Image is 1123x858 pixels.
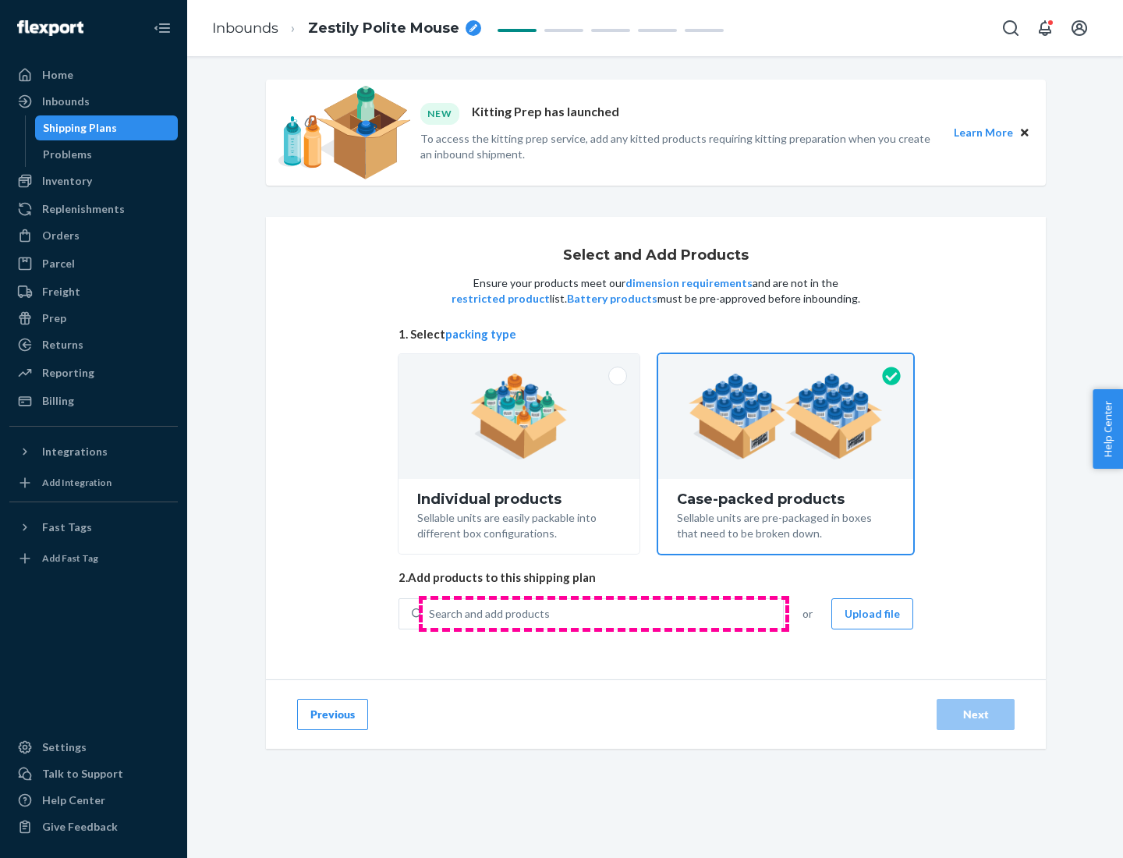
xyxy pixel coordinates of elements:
[42,792,105,808] div: Help Center
[995,12,1026,44] button: Open Search Box
[950,707,1001,722] div: Next
[42,310,66,326] div: Prep
[452,291,550,307] button: restricted product
[420,103,459,124] div: NEW
[17,20,83,36] img: Flexport logo
[147,12,178,44] button: Close Navigation
[9,89,178,114] a: Inbounds
[9,546,178,571] a: Add Fast Tag
[9,735,178,760] a: Settings
[689,374,883,459] img: case-pack.59cecea509d18c883b923b81aeac6d0b.png
[308,19,459,39] span: Zestily Polite Mouse
[212,19,278,37] a: Inbounds
[470,374,568,459] img: individual-pack.facf35554cb0f1810c75b2bd6df2d64e.png
[563,248,749,264] h1: Select and Add Products
[9,332,178,357] a: Returns
[297,699,368,730] button: Previous
[9,168,178,193] a: Inventory
[450,275,862,307] p: Ensure your products meet our and are not in the list. must be pre-approved before inbounding.
[399,326,913,342] span: 1. Select
[42,94,90,109] div: Inbounds
[42,173,92,189] div: Inventory
[567,291,657,307] button: Battery products
[802,606,813,622] span: or
[9,761,178,786] a: Talk to Support
[677,491,895,507] div: Case-packed products
[42,519,92,535] div: Fast Tags
[9,360,178,385] a: Reporting
[420,131,940,162] p: To access the kitting prep service, add any kitted products requiring kitting preparation when yo...
[42,766,123,782] div: Talk to Support
[42,819,118,835] div: Give Feedback
[42,476,112,489] div: Add Integration
[42,284,80,300] div: Freight
[9,515,178,540] button: Fast Tags
[43,147,92,162] div: Problems
[9,306,178,331] a: Prep
[429,606,550,622] div: Search and add products
[35,115,179,140] a: Shipping Plans
[937,699,1015,730] button: Next
[35,142,179,167] a: Problems
[9,439,178,464] button: Integrations
[9,251,178,276] a: Parcel
[9,279,178,304] a: Freight
[472,103,619,124] p: Kitting Prep has launched
[42,228,80,243] div: Orders
[1016,124,1033,141] button: Close
[445,326,516,342] button: packing type
[9,814,178,839] button: Give Feedback
[9,470,178,495] a: Add Integration
[9,388,178,413] a: Billing
[42,256,75,271] div: Parcel
[625,275,753,291] button: dimension requirements
[200,5,494,51] ol: breadcrumbs
[954,124,1013,141] button: Learn More
[9,223,178,248] a: Orders
[43,120,117,136] div: Shipping Plans
[42,551,98,565] div: Add Fast Tag
[1093,389,1123,469] button: Help Center
[42,67,73,83] div: Home
[9,197,178,222] a: Replenishments
[1064,12,1095,44] button: Open account menu
[9,62,178,87] a: Home
[42,201,125,217] div: Replenishments
[417,507,621,541] div: Sellable units are easily packable into different box configurations.
[417,491,621,507] div: Individual products
[42,393,74,409] div: Billing
[399,569,913,586] span: 2. Add products to this shipping plan
[42,739,87,755] div: Settings
[42,337,83,353] div: Returns
[42,444,108,459] div: Integrations
[42,365,94,381] div: Reporting
[831,598,913,629] button: Upload file
[677,507,895,541] div: Sellable units are pre-packaged in boxes that need to be broken down.
[9,788,178,813] a: Help Center
[1029,12,1061,44] button: Open notifications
